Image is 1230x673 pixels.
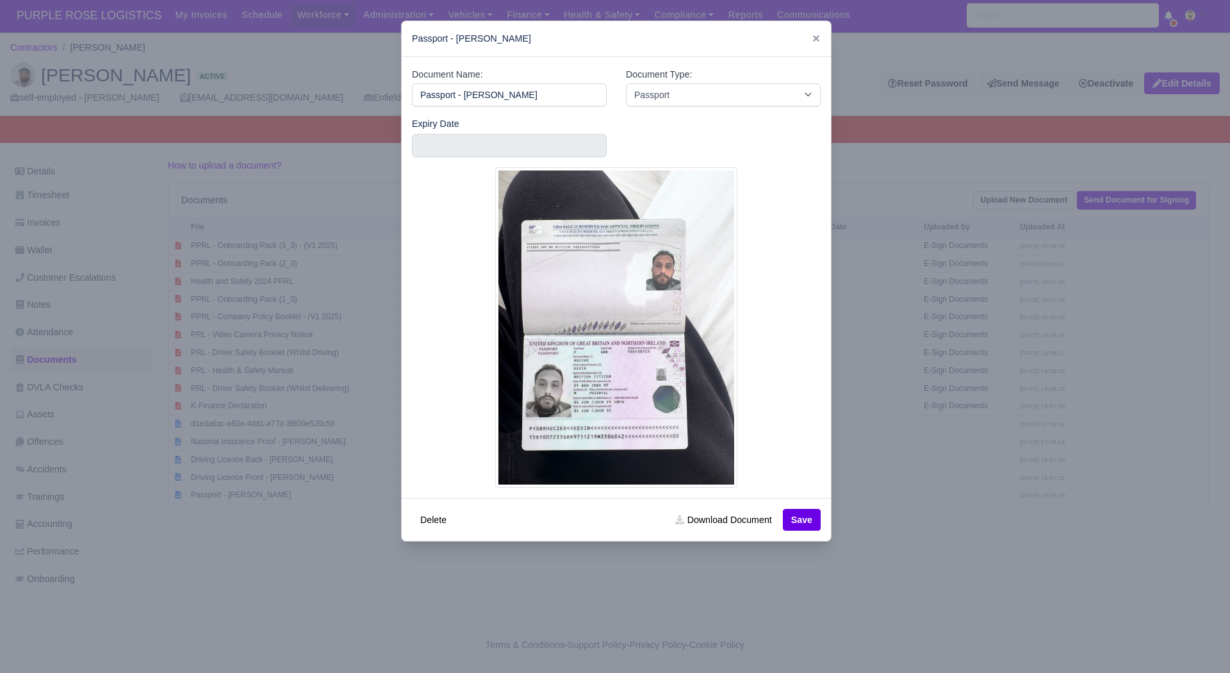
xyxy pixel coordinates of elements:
iframe: Chat Widget [999,524,1230,673]
label: Document Name: [412,67,483,82]
a: Download Document [667,509,780,531]
button: Save [783,509,821,531]
label: Expiry Date [412,117,459,131]
label: Document Type: [626,67,692,82]
button: Delete [412,509,455,531]
div: Passport - [PERSON_NAME] [402,21,831,57]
